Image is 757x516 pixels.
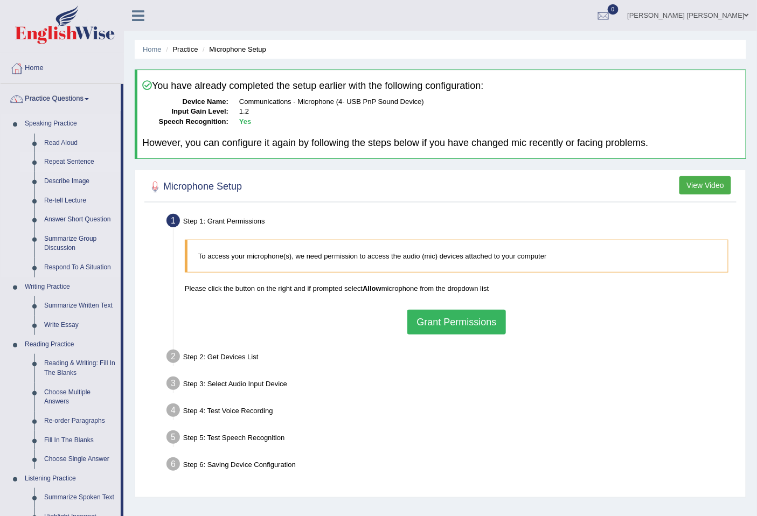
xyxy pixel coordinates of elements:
a: Respond To A Situation [39,258,121,277]
a: Fill In The Blanks [39,431,121,450]
h4: However, you can configure it again by following the steps below if you have changed mic recently... [142,138,741,149]
p: To access your microphone(s), we need permission to access the audio (mic) devices attached to yo... [198,251,717,261]
div: Step 5: Test Speech Recognition [162,427,741,451]
a: Re-tell Lecture [39,191,121,211]
b: Yes [239,117,251,125]
div: Step 3: Select Audio Input Device [162,373,741,397]
a: Re-order Paragraphs [39,412,121,431]
a: Summarize Written Text [39,296,121,316]
div: Step 6: Saving Device Configuration [162,454,741,478]
a: Writing Practice [20,277,121,297]
h2: Microphone Setup [147,179,242,195]
h4: You have already completed the setup earlier with the following configuration: [142,80,741,92]
button: View Video [679,176,731,194]
a: Read Aloud [39,134,121,153]
div: Step 1: Grant Permissions [162,211,741,234]
a: Summarize Spoken Text [39,488,121,507]
dd: Communications - Microphone (4- USB PnP Sound Device) [239,97,741,107]
a: Home [143,45,162,53]
a: Practice Questions [1,84,121,111]
a: Answer Short Question [39,210,121,229]
a: Choose Multiple Answers [39,383,121,412]
p: Please click the button on the right and if prompted select microphone from the dropdown list [185,283,728,294]
a: Home [1,53,123,80]
div: Step 2: Get Devices List [162,346,741,370]
a: Repeat Sentence [39,152,121,172]
button: Grant Permissions [407,310,505,334]
a: Reading Practice [20,335,121,354]
li: Microphone Setup [200,44,266,54]
dd: 1.2 [239,107,741,117]
li: Practice [163,44,198,54]
a: Listening Practice [20,469,121,489]
dt: Device Name: [142,97,228,107]
a: Summarize Group Discussion [39,229,121,258]
a: Speaking Practice [20,114,121,134]
dt: Speech Recognition: [142,117,228,127]
a: Reading & Writing: Fill In The Blanks [39,354,121,382]
a: Write Essay [39,316,121,335]
span: 0 [608,4,619,15]
dt: Input Gain Level: [142,107,228,117]
a: Choose Single Answer [39,450,121,469]
b: Allow [363,284,381,292]
div: Step 4: Test Voice Recording [162,400,741,424]
a: Describe Image [39,172,121,191]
